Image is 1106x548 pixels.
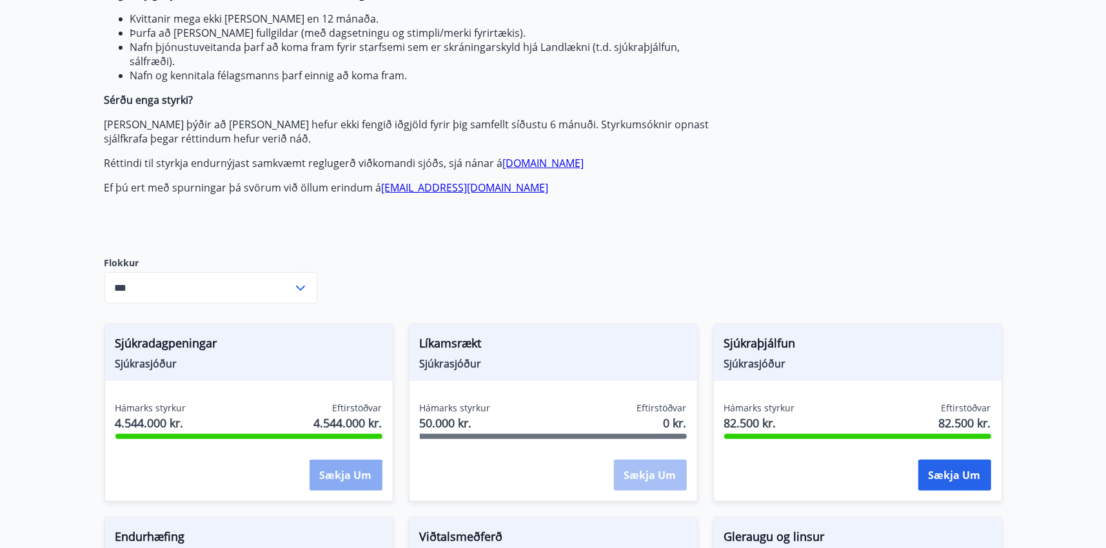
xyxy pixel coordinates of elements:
[130,12,713,26] li: Kvittanir mega ekki [PERSON_NAME] en 12 mánaða.
[724,415,795,431] span: 82.500 kr.
[382,181,549,195] a: [EMAIL_ADDRESS][DOMAIN_NAME]
[104,181,713,195] p: Ef þú ert með spurningar þá svörum við öllum erindum á
[115,402,186,415] span: Hámarks styrkur
[724,402,795,415] span: Hámarks styrkur
[333,402,382,415] span: Eftirstöðvar
[310,460,382,491] button: Sækja um
[942,402,991,415] span: Eftirstöðvar
[115,357,382,371] span: Sjúkrasjóður
[104,257,317,269] label: Flokkur
[724,335,991,357] span: Sjúkraþjálfun
[104,156,713,170] p: Réttindi til styrkja endurnýjast samkvæmt reglugerð viðkomandi sjóðs, sjá nánar á
[115,335,382,357] span: Sjúkradagpeningar
[115,415,186,431] span: 4.544.000 kr.
[420,415,491,431] span: 50.000 kr.
[130,40,713,68] li: Nafn þjónustuveitanda þarf að koma fram fyrir starfsemi sem er skráningarskyld hjá Landlækni (t.d...
[939,415,991,431] span: 82.500 kr.
[420,357,687,371] span: Sjúkrasjóður
[918,460,991,491] button: Sækja um
[314,415,382,431] span: 4.544.000 kr.
[664,415,687,431] span: 0 kr.
[104,93,193,107] strong: Sérðu enga styrki?
[130,68,713,83] li: Nafn og kennitala félagsmanns þarf einnig að koma fram.
[724,357,991,371] span: Sjúkrasjóður
[420,335,687,357] span: Líkamsrækt
[503,156,584,170] a: [DOMAIN_NAME]
[104,117,713,146] p: [PERSON_NAME] þýðir að [PERSON_NAME] hefur ekki fengið iðgjöld fyrir þig samfellt síðustu 6 mánuð...
[420,402,491,415] span: Hámarks styrkur
[130,26,713,40] li: Þurfa að [PERSON_NAME] fullgildar (með dagsetningu og stimpli/merki fyrirtækis).
[637,402,687,415] span: Eftirstöðvar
